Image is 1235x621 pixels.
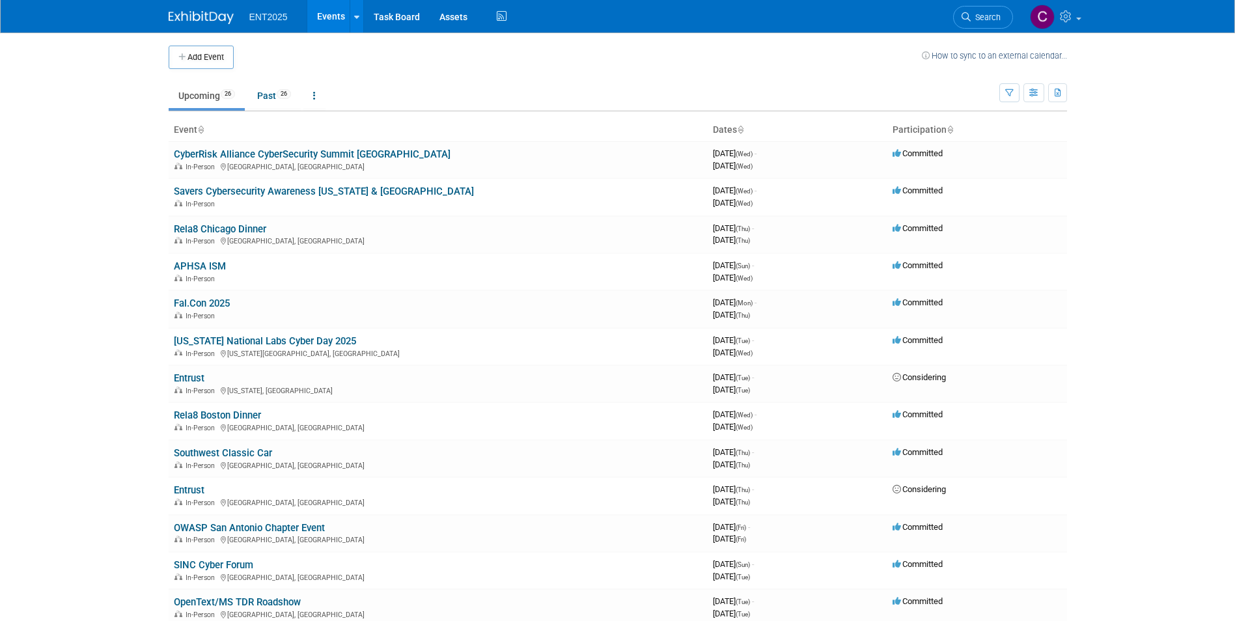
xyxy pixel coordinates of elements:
span: (Fri) [736,524,746,531]
span: - [752,260,754,270]
span: (Wed) [736,350,753,357]
span: In-Person [186,536,219,544]
span: - [748,522,750,532]
a: OWASP San Antonio Chapter Event [174,522,325,534]
span: [DATE] [713,609,750,618]
img: In-Person Event [174,573,182,580]
a: Southwest Classic Car [174,447,272,459]
span: [DATE] [713,572,750,581]
span: [DATE] [713,522,750,532]
span: (Wed) [736,187,753,195]
span: In-Person [186,237,219,245]
span: [DATE] [713,335,754,345]
span: [DATE] [713,348,753,357]
span: [DATE] [713,447,754,457]
span: (Thu) [736,499,750,506]
span: (Wed) [736,200,753,207]
img: In-Person Event [174,424,182,430]
a: Sort by Event Name [197,124,204,135]
span: Considering [893,372,946,382]
span: Committed [893,148,943,158]
img: Colleen Mueller [1030,5,1055,29]
a: APHSA ISM [174,260,226,272]
span: (Wed) [736,163,753,170]
th: Dates [708,119,887,141]
span: In-Person [186,387,219,395]
span: Committed [893,335,943,345]
img: In-Person Event [174,350,182,356]
span: [DATE] [713,484,754,494]
div: [GEOGRAPHIC_DATA], [GEOGRAPHIC_DATA] [174,609,702,619]
a: OpenText/MS TDR Roadshow [174,596,301,608]
span: (Wed) [736,275,753,282]
span: [DATE] [713,235,750,245]
span: (Thu) [736,237,750,244]
span: [DATE] [713,297,756,307]
a: Fal.Con 2025 [174,297,230,309]
span: Committed [893,559,943,569]
span: (Thu) [736,225,750,232]
span: [DATE] [713,559,754,569]
span: Considering [893,484,946,494]
span: - [755,148,756,158]
span: [DATE] [713,223,754,233]
div: [US_STATE], [GEOGRAPHIC_DATA] [174,385,702,395]
span: (Tue) [736,337,750,344]
img: In-Person Event [174,312,182,318]
span: [DATE] [713,534,746,544]
div: [GEOGRAPHIC_DATA], [GEOGRAPHIC_DATA] [174,572,702,582]
div: [GEOGRAPHIC_DATA], [GEOGRAPHIC_DATA] [174,161,702,171]
a: Sort by Participation Type [947,124,953,135]
span: [DATE] [713,409,756,419]
span: (Thu) [736,486,750,493]
div: [US_STATE][GEOGRAPHIC_DATA], [GEOGRAPHIC_DATA] [174,348,702,358]
span: In-Person [186,350,219,358]
span: [DATE] [713,273,753,283]
span: [DATE] [713,385,750,394]
span: Committed [893,596,943,606]
a: Upcoming26 [169,83,245,108]
a: Savers Cybersecurity Awareness [US_STATE] & [GEOGRAPHIC_DATA] [174,186,474,197]
a: SINC Cyber Forum [174,559,253,571]
span: (Tue) [736,573,750,581]
span: - [755,297,756,307]
span: Committed [893,522,943,532]
span: In-Person [186,462,219,470]
a: [US_STATE] National Labs Cyber Day 2025 [174,335,356,347]
div: [GEOGRAPHIC_DATA], [GEOGRAPHIC_DATA] [174,534,702,544]
span: Committed [893,409,943,419]
span: - [752,335,754,345]
span: Committed [893,186,943,195]
span: [DATE] [713,161,753,171]
span: (Sun) [736,262,750,269]
span: - [752,372,754,382]
span: [DATE] [713,372,754,382]
span: In-Person [186,573,219,582]
span: (Thu) [736,462,750,469]
img: In-Person Event [174,611,182,617]
span: [DATE] [713,310,750,320]
span: (Thu) [736,449,750,456]
div: [GEOGRAPHIC_DATA], [GEOGRAPHIC_DATA] [174,422,702,432]
span: In-Person [186,200,219,208]
span: In-Person [186,499,219,507]
span: (Tue) [736,598,750,605]
span: Search [971,12,1001,22]
span: Committed [893,447,943,457]
span: (Thu) [736,312,750,319]
a: Search [953,6,1013,29]
span: - [752,559,754,569]
div: [GEOGRAPHIC_DATA], [GEOGRAPHIC_DATA] [174,460,702,470]
span: - [752,484,754,494]
span: (Wed) [736,424,753,431]
span: [DATE] [713,497,750,506]
img: In-Person Event [174,200,182,206]
span: In-Person [186,312,219,320]
span: - [752,223,754,233]
span: Committed [893,223,943,233]
span: (Wed) [736,150,753,158]
span: In-Person [186,275,219,283]
span: [DATE] [713,186,756,195]
span: Committed [893,260,943,270]
a: Rela8 Boston Dinner [174,409,261,421]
